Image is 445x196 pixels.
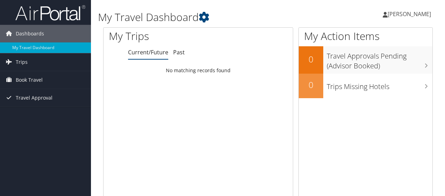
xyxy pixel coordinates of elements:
[16,71,43,89] span: Book Travel
[299,79,323,91] h2: 0
[327,48,432,71] h3: Travel Approvals Pending (Advisor Booked)
[299,29,432,43] h1: My Action Items
[15,5,85,21] img: airportal-logo.png
[299,53,323,65] h2: 0
[104,64,293,77] td: No matching records found
[16,53,28,71] span: Trips
[299,74,432,98] a: 0Trips Missing Hotels
[98,10,325,25] h1: My Travel Dashboard
[388,10,431,18] span: [PERSON_NAME]
[299,46,432,73] a: 0Travel Approvals Pending (Advisor Booked)
[327,78,432,92] h3: Trips Missing Hotels
[383,4,438,25] a: [PERSON_NAME]
[128,48,168,56] a: Current/Future
[173,48,185,56] a: Past
[109,29,209,43] h1: My Trips
[16,89,52,107] span: Travel Approval
[16,25,44,42] span: Dashboards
